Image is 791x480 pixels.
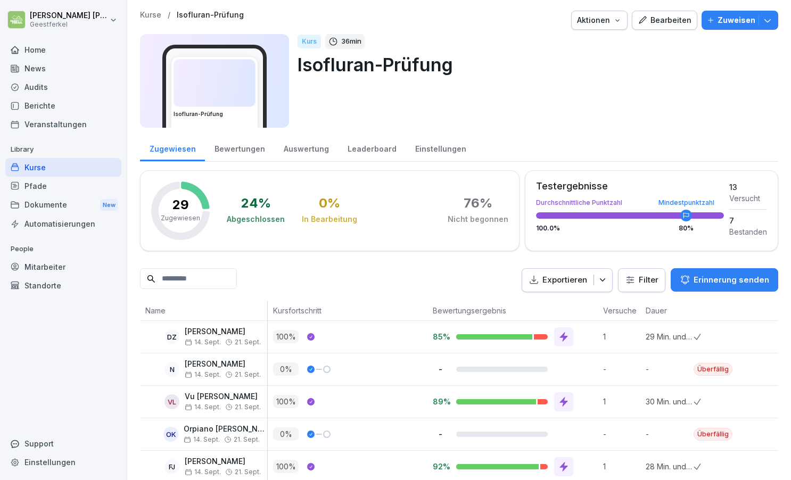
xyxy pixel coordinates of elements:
[273,460,299,473] p: 100 %
[406,134,475,161] div: Einstellungen
[185,468,221,476] span: 14. Sept.
[341,36,361,47] p: 36 min
[536,225,724,231] div: 100.0 %
[273,362,299,376] p: 0 %
[646,428,694,440] p: -
[273,427,299,441] p: 0 %
[671,268,778,292] button: Erinnerung senden
[273,395,299,408] p: 100 %
[646,396,694,407] p: 30 Min. und 55 Sek.
[646,331,694,342] p: 29 Min. und 58 Sek.
[5,276,121,295] div: Standorte
[235,403,261,411] span: 21. Sept.
[168,11,170,20] p: /
[5,177,121,195] a: Pfade
[433,429,448,439] p: -
[433,364,448,374] p: -
[577,14,622,26] div: Aktionen
[638,14,691,26] div: Bearbeiten
[100,199,118,211] div: New
[694,363,732,376] div: Überfällig
[694,274,769,286] p: Erinnerung senden
[30,21,108,28] p: Geestferkel
[164,459,179,474] div: FJ
[718,14,755,26] p: Zuweisen
[702,11,778,30] button: Zuweisen
[646,461,694,472] p: 28 Min. und 22 Sek.
[729,193,767,204] div: Versucht
[172,198,189,211] p: 29
[235,468,261,476] span: 21. Sept.
[5,115,121,134] a: Veranstaltungen
[174,110,256,118] h3: Isofluran-Prüfung
[298,35,321,48] div: Kurs
[177,11,244,20] a: Isofluran-Prüfung
[542,274,587,286] p: Exportieren
[164,394,179,409] div: VL
[30,11,108,20] p: [PERSON_NAME] [PERSON_NAME]
[185,360,261,369] p: [PERSON_NAME]
[5,258,121,276] div: Mitarbeiter
[603,363,640,375] p: -
[185,392,261,401] p: Vu [PERSON_NAME]
[5,195,121,215] a: DokumenteNew
[235,371,261,378] span: 21. Sept.
[603,396,640,407] p: 1
[298,51,770,78] p: Isofluran-Prüfung
[185,338,221,346] span: 14. Sept.
[164,329,179,344] div: DZ
[185,457,261,466] p: [PERSON_NAME]
[338,134,406,161] a: Leaderboard
[448,214,508,225] div: Nicht begonnen
[433,305,592,316] p: Bewertungsergebnis
[140,11,161,20] a: Kurse
[319,197,340,210] div: 0 %
[433,396,448,407] p: 89%
[5,214,121,233] a: Automatisierungen
[302,214,357,225] div: In Bearbeitung
[235,338,261,346] span: 21. Sept.
[603,428,640,440] p: -
[5,40,121,59] a: Home
[185,403,221,411] span: 14. Sept.
[5,241,121,258] p: People
[5,453,121,471] a: Einstellungen
[273,330,299,343] p: 100 %
[184,425,267,434] p: Orpiano [PERSON_NAME]
[603,305,635,316] p: Versuche
[185,371,221,378] span: 14. Sept.
[679,225,694,231] div: 80 %
[433,332,448,342] p: 85%
[729,181,767,193] div: 13
[632,11,697,30] button: Bearbeiten
[729,226,767,237] div: Bestanden
[5,78,121,96] a: Audits
[619,269,665,292] button: Filter
[536,200,724,206] div: Durchschnittliche Punktzahl
[522,268,613,292] button: Exportieren
[140,134,205,161] a: Zugewiesen
[5,59,121,78] a: News
[625,275,658,285] div: Filter
[5,96,121,115] a: Berichte
[536,181,724,191] div: Testergebnisse
[184,436,220,443] span: 14. Sept.
[571,11,628,30] button: Aktionen
[241,197,271,210] div: 24 %
[5,158,121,177] a: Kurse
[5,195,121,215] div: Dokumente
[694,428,732,441] div: Überfällig
[205,134,274,161] div: Bewertungen
[603,461,640,472] p: 1
[234,436,260,443] span: 21. Sept.
[185,327,261,336] p: [PERSON_NAME]
[464,197,492,210] div: 76 %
